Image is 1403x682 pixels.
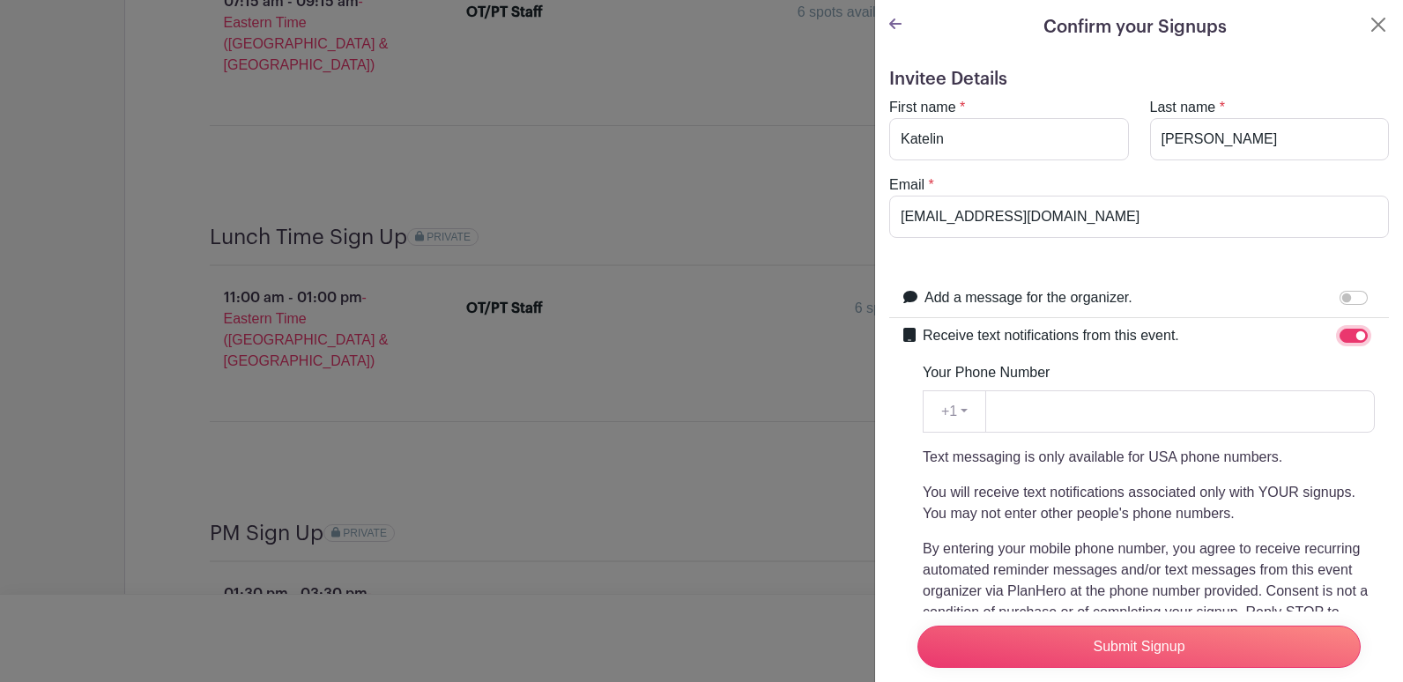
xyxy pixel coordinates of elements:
[889,174,924,196] label: Email
[924,287,1132,308] label: Add a message for the organizer.
[923,538,1375,665] p: By entering your mobile phone number, you agree to receive recurring automated reminder messages ...
[923,482,1375,524] p: You will receive text notifications associated only with YOUR signups. You may not enter other pe...
[1368,14,1389,35] button: Close
[923,390,986,433] button: +1
[923,362,1050,383] label: Your Phone Number
[889,97,956,118] label: First name
[917,626,1361,668] input: Submit Signup
[1043,14,1227,41] h5: Confirm your Signups
[889,69,1389,90] h5: Invitee Details
[923,325,1179,346] label: Receive text notifications from this event.
[923,447,1375,468] p: Text messaging is only available for USA phone numbers.
[1150,97,1216,118] label: Last name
